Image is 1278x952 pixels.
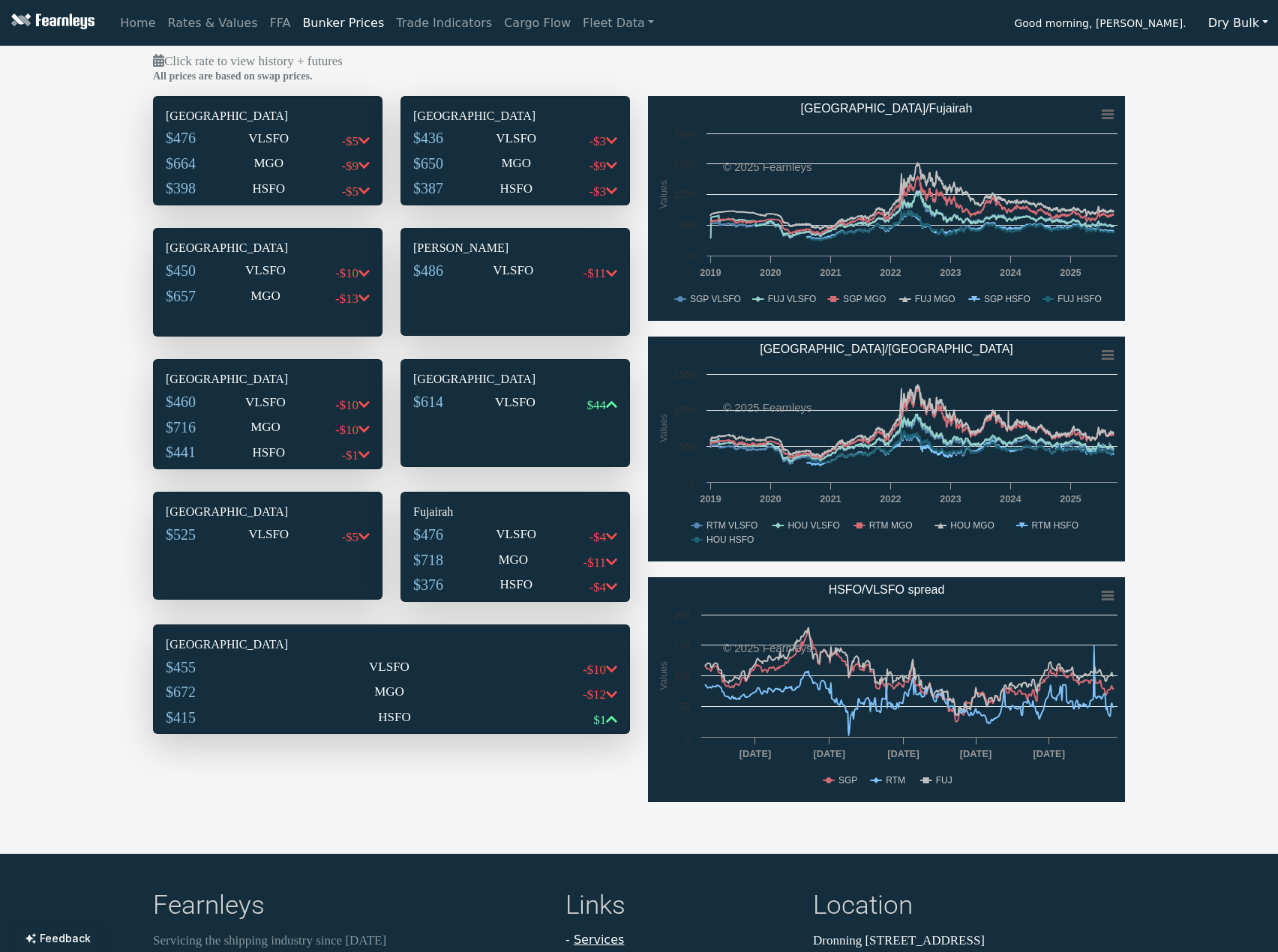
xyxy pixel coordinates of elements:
[390,8,498,38] a: Trade Indicators
[587,398,607,412] span: $44
[674,639,690,651] text: 150
[413,504,617,519] h6: Fujairah
[296,8,390,38] a: Bunker Prices
[685,732,690,743] text: 0
[400,96,630,206] div: [GEOGRAPHIC_DATA]$436VLSFO-$3$650MGO-$9$387HSFO-$3
[706,534,754,545] text: HOU HSFO
[374,682,404,702] p: MGO
[400,492,630,602] div: Fujairah$476VLSFO-$4$718MGO-$11$376HSFO-$4
[166,444,196,460] span: $441
[166,180,196,196] span: $398
[940,267,961,278] text: 2023
[787,520,839,531] text: HOU VLSFO
[114,8,161,38] a: Home
[760,343,1013,356] text: [GEOGRAPHIC_DATA]/[GEOGRAPHIC_DATA]
[1014,12,1186,37] span: Good morning, [PERSON_NAME].
[166,241,370,255] h6: [GEOGRAPHIC_DATA]
[499,575,532,594] p: HSFO
[589,134,606,148] span: -$3
[589,580,606,594] span: -$4
[498,550,528,570] p: MGO
[498,8,577,38] a: Cargo Flow
[378,708,410,727] p: HSFO
[915,294,955,304] text: FUJ MGO
[493,261,533,280] p: VLSFO
[400,228,630,336] div: [PERSON_NAME]$486VLSFO-$11
[723,642,812,654] text: © 2025 Fearnleys
[869,520,913,531] text: RTM MGO
[648,337,1125,561] svg: Rotterdam/Houston
[674,609,690,621] text: 200
[153,52,1125,71] p: Click rate to view history + futures
[950,520,994,531] text: HOU MGO
[760,493,781,504] text: 2020
[674,369,695,380] text: 1500
[341,448,358,463] span: -$1
[153,70,312,82] b: All prices are based on swap prices.
[166,684,196,700] span: $672
[814,748,845,759] text: [DATE]
[153,890,547,925] h4: Fearnleys
[674,189,695,200] text: 1000
[413,576,443,593] span: $376
[589,159,606,173] span: -$9
[593,713,606,727] span: $1
[335,266,358,280] span: -$10
[1060,267,1081,278] text: 2025
[565,890,795,925] h4: Links
[658,661,669,690] text: Values
[341,134,358,148] span: -$5
[264,8,297,38] a: FFA
[880,493,901,504] text: 2022
[1032,520,1078,531] text: RTM HSFO
[153,492,382,600] div: [GEOGRAPHIC_DATA]$525VLSFO-$5
[690,294,741,304] text: SGP VLSFO
[413,130,443,146] span: $436
[820,267,841,278] text: 2021
[153,359,382,469] div: [GEOGRAPHIC_DATA]$460VLSFO-$10$716MGO-$10$441HSFO-$1
[250,286,280,306] p: MGO
[700,267,721,278] text: 2019
[577,8,660,38] a: Fleet Data
[413,241,617,255] h6: [PERSON_NAME]
[166,130,196,146] span: $476
[583,663,606,677] span: -$10
[413,109,617,123] h6: [GEOGRAPHIC_DATA]
[153,624,630,735] div: [GEOGRAPHIC_DATA]$455VLSFO-$10$672MGO-$12$415HSFO$1
[248,525,289,544] p: VLSFO
[1060,493,1081,504] text: 2025
[723,401,812,414] text: © 2025 Fearnleys
[413,262,443,279] span: $486
[341,530,358,544] span: -$5
[936,775,952,786] text: FUJ
[583,555,607,570] span: -$11
[413,526,443,543] span: $476
[589,530,606,544] span: -$4
[886,775,905,786] text: RTM
[940,493,961,504] text: 2023
[679,220,695,231] text: 500
[166,504,370,519] h6: [GEOGRAPHIC_DATA]
[166,637,617,651] h6: [GEOGRAPHIC_DATA]
[166,155,196,172] span: $664
[335,292,358,306] span: -$13
[496,129,536,148] p: VLSFO
[674,670,690,681] text: 100
[589,184,606,199] span: -$3
[166,288,196,304] span: $657
[843,294,886,304] text: SGP MGO
[829,583,945,596] text: HSFO/VLSFO spread
[838,775,857,786] text: SGP
[341,184,358,199] span: -$5
[1033,748,1064,759] text: [DATE]
[674,158,695,169] text: 1500
[1198,9,1278,37] button: Dry Bulk
[162,8,264,38] a: Rates & Values
[658,180,669,208] text: Values
[250,418,280,437] p: MGO
[7,13,94,32] img: Fearnleys Logo
[648,577,1125,802] svg: HSFO/VLSFO spread
[252,179,284,199] p: HSFO
[801,102,973,115] text: [GEOGRAPHIC_DATA]/Fujairah
[166,419,196,436] span: $716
